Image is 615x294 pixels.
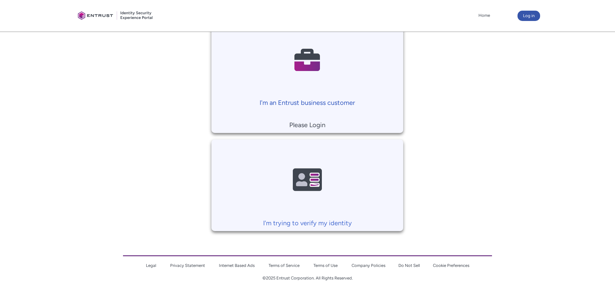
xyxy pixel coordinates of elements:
[277,146,338,215] img: Contact Support
[211,139,403,228] a: I'm trying to verify my identity
[352,263,385,268] a: Company Policies
[433,263,469,268] a: Cookie Preferences
[215,98,400,107] p: I'm an Entrust business customer
[441,139,615,294] iframe: Qualified Messenger
[269,263,300,268] a: Terms of Service
[313,263,338,268] a: Terms of Use
[398,263,420,268] a: Do Not Sell
[211,19,403,107] a: I'm an Entrust business customer
[477,11,492,20] a: Home
[215,218,400,228] p: I'm trying to verify my identity
[146,263,156,268] a: Legal
[215,120,400,130] p: Please Login
[518,11,540,21] button: Log in
[123,275,492,281] p: ©2025 Entrust Corporation. All Rights Reserved.
[170,263,205,268] a: Privacy Statement
[219,263,255,268] a: Internet Based Ads
[277,25,338,95] img: Contact Support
